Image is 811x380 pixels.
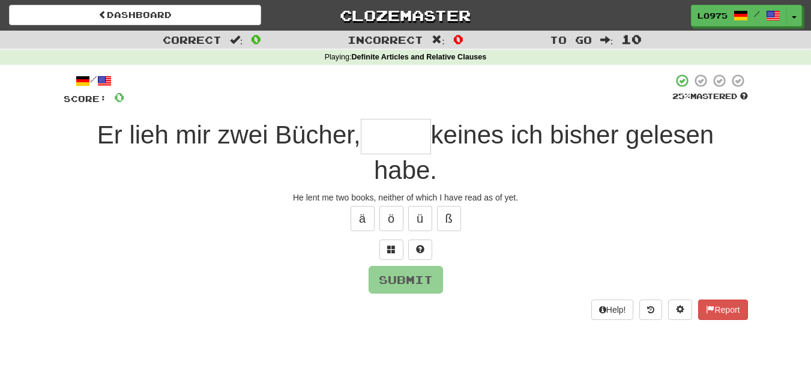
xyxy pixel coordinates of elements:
span: : [432,35,445,45]
span: 25 % [672,91,690,101]
button: Report [698,300,747,320]
span: : [600,35,614,45]
button: ö [379,206,403,231]
div: He lent me two books, neither of which I have read as of yet. [64,192,748,204]
button: Single letter hint - you only get 1 per sentence and score half the points! alt+h [408,240,432,260]
div: Mastered [672,91,748,102]
button: Help! [591,300,634,320]
span: Score: [64,94,107,104]
strong: Definite Articles and Relative Clauses [351,53,486,61]
span: / [754,10,760,18]
span: : [230,35,243,45]
span: 0 [453,32,463,46]
span: Correct [163,34,222,46]
span: keines ich bisher gelesen habe. [374,121,714,184]
button: Submit [369,266,443,294]
a: Clozemaster [279,5,531,26]
span: To go [550,34,592,46]
span: 0 [251,32,261,46]
span: 0 [114,89,124,104]
button: ü [408,206,432,231]
span: Er lieh mir zwei Bücher, [97,121,361,149]
span: Incorrect [348,34,423,46]
span: Lo975 [698,10,728,21]
button: ß [437,206,461,231]
button: Switch sentence to multiple choice alt+p [379,240,403,260]
a: Dashboard [9,5,261,25]
a: Lo975 / [691,5,787,26]
div: / [64,73,124,88]
span: 10 [621,32,642,46]
button: ä [351,206,375,231]
button: Round history (alt+y) [639,300,662,320]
